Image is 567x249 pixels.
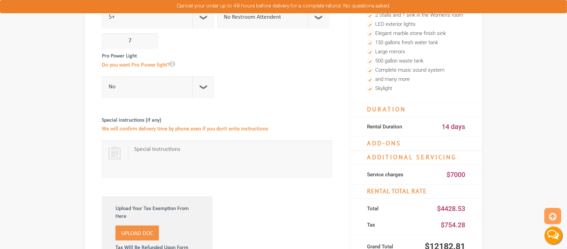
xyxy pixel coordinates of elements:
[367,38,465,48] li: 150 gallons fresh water tank
[367,57,465,66] li: 500 gallon waste tank
[102,33,158,49] input: More Than 5
[367,84,465,93] li: Skylight
[367,120,416,133] div: Rental Duration
[102,117,332,139] label: Special instructions (if any)
[102,124,332,135] span: We will confirm delivery time by phone even if you don't write instructions
[540,222,567,249] button: Live Chat
[367,29,465,38] li: Elegant marble stone finish sink
[121,231,153,236] span: Upload Doc
[102,52,214,75] label: Pro Power Light
[350,137,482,151] h4: Add-Ons
[367,11,465,20] li: 2 Stalls and 1 sink in the Women's room
[367,20,465,29] li: LED exterior lights
[367,66,465,75] li: Complete music sound system
[416,120,465,133] div: 14 days
[367,202,416,215] div: Total
[350,103,482,117] h4: Duration
[416,168,465,181] div: $7000
[102,60,214,71] span: Do you want Pro Power light?
[367,48,465,57] li: Large mirrors
[350,150,482,165] h4: Additional Servicing
[115,205,199,224] label: Upload Your Tax Exemption From Here
[416,218,465,231] div: $754.28
[416,202,465,215] div: $4428.53
[350,184,482,199] h4: RENTAL Total RATE
[367,168,416,181] div: Service charges
[367,75,465,84] li: and many more
[367,218,416,231] div: Tax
